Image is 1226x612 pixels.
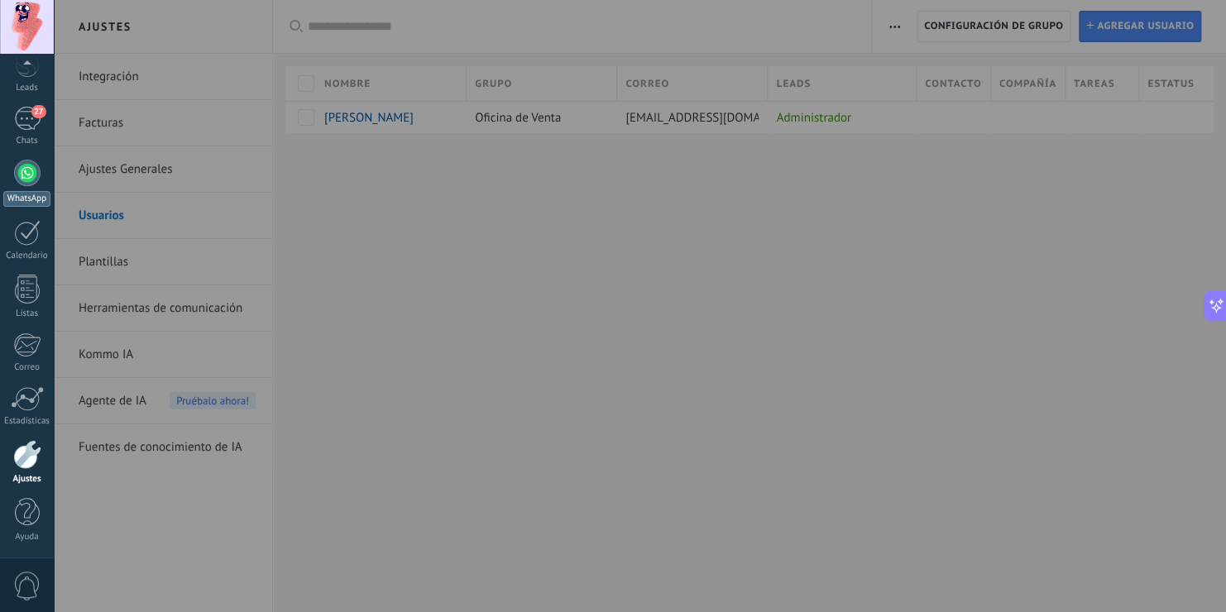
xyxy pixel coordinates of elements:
[3,136,51,146] div: Chats
[3,191,50,207] div: WhatsApp
[3,532,51,543] div: Ayuda
[3,474,51,485] div: Ajustes
[3,251,51,261] div: Calendario
[3,83,51,93] div: Leads
[3,416,51,427] div: Estadísticas
[31,105,45,118] span: 27
[3,308,51,319] div: Listas
[3,362,51,373] div: Correo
